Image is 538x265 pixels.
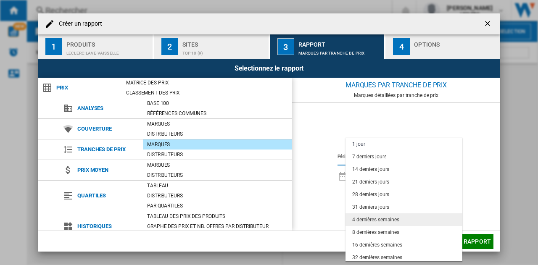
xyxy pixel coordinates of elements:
div: 32 dernières semaines [352,254,402,261]
div: 28 derniers jours [352,191,389,198]
div: 16 dernières semaines [352,241,402,249]
div: 14 derniers jours [352,166,389,173]
div: 4 dernières semaines [352,216,399,223]
div: 7 derniers jours [352,153,386,160]
div: 8 dernières semaines [352,229,399,236]
div: 1 jour [352,141,365,148]
div: 21 derniers jours [352,178,389,186]
div: 31 derniers jours [352,204,389,211]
